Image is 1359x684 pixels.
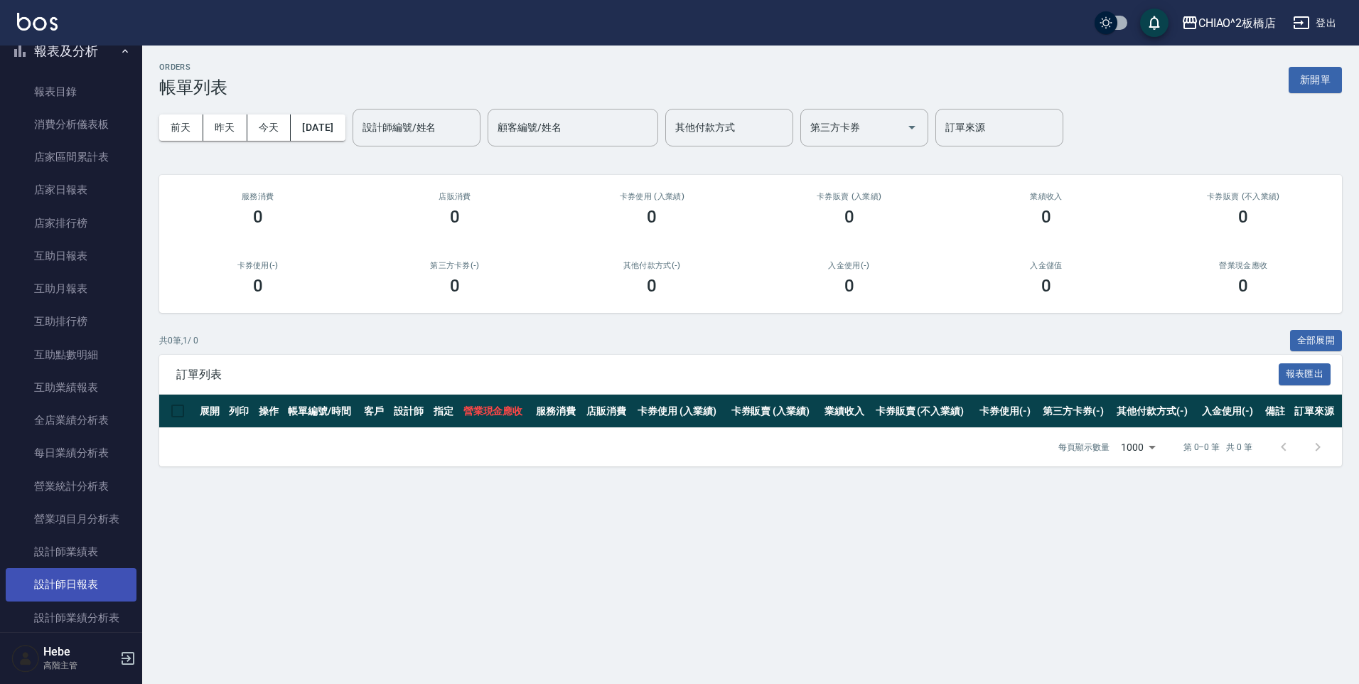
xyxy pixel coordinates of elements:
[1176,9,1282,38] button: CHIAO^2板橋店
[430,395,459,428] th: 指定
[284,395,361,428] th: 帳單編號/時間
[6,503,136,535] a: 營業項目月分析表
[159,334,198,347] p: 共 0 筆, 1 / 0
[390,395,431,428] th: 設計師
[1289,67,1342,93] button: 新開單
[6,305,136,338] a: 互助排行榜
[583,395,634,428] th: 店販消費
[6,338,136,371] a: 互助點數明細
[1039,395,1113,428] th: 第三方卡券(-)
[6,470,136,503] a: 營業統計分析表
[6,272,136,305] a: 互助月報表
[1279,363,1331,385] button: 報表匯出
[176,368,1279,382] span: 訂單列表
[291,114,345,141] button: [DATE]
[647,207,657,227] h3: 0
[1290,330,1343,352] button: 全部展開
[1291,395,1342,428] th: 訂單來源
[373,261,536,270] h2: 第三方卡券(-)
[768,261,930,270] h2: 入金使用(-)
[159,114,203,141] button: 前天
[17,13,58,31] img: Logo
[647,276,657,296] h3: 0
[6,108,136,141] a: 消費分析儀表板
[965,192,1127,201] h2: 業績收入
[460,395,532,428] th: 營業現金應收
[1279,367,1331,380] a: 報表匯出
[253,276,263,296] h3: 0
[532,395,584,428] th: 服務消費
[176,192,339,201] h3: 服務消費
[1162,261,1325,270] h2: 營業現金應收
[11,644,40,673] img: Person
[571,192,734,201] h2: 卡券使用 (入業績)
[1198,395,1262,428] th: 入金使用(-)
[159,78,227,97] h3: 帳單列表
[196,395,225,428] th: 展開
[6,240,136,272] a: 互助日報表
[1115,428,1161,466] div: 1000
[6,535,136,568] a: 設計師業績表
[159,63,227,72] h2: ORDERS
[1287,10,1342,36] button: 登出
[6,141,136,173] a: 店家區間累計表
[1113,395,1198,428] th: 其他付款方式(-)
[255,395,284,428] th: 操作
[6,173,136,206] a: 店家日報表
[965,261,1127,270] h2: 入金儲值
[901,116,923,139] button: Open
[1058,441,1110,454] p: 每頁顯示數量
[1198,14,1277,32] div: CHIAO^2板橋店
[450,207,460,227] h3: 0
[1238,207,1248,227] h3: 0
[373,192,536,201] h2: 店販消費
[176,261,339,270] h2: 卡券使用(-)
[6,207,136,240] a: 店家排行榜
[1041,276,1051,296] h3: 0
[6,602,136,634] a: 設計師業績分析表
[6,437,136,469] a: 每日業績分析表
[976,395,1039,428] th: 卡券使用(-)
[844,276,854,296] h3: 0
[821,395,872,428] th: 業績收入
[1289,73,1342,86] a: 新開單
[1041,207,1051,227] h3: 0
[728,395,821,428] th: 卡券販賣 (入業績)
[6,568,136,601] a: 設計師日報表
[571,261,734,270] h2: 其他付款方式(-)
[43,659,116,672] p: 高階主管
[247,114,291,141] button: 今天
[6,33,136,70] button: 報表及分析
[844,207,854,227] h3: 0
[872,395,977,428] th: 卡券販賣 (不入業績)
[360,395,390,428] th: 客戶
[225,395,254,428] th: 列印
[253,207,263,227] h3: 0
[6,404,136,437] a: 全店業績分析表
[450,276,460,296] h3: 0
[6,75,136,108] a: 報表目錄
[1140,9,1169,37] button: save
[634,395,727,428] th: 卡券使用 (入業績)
[43,645,116,659] h5: Hebe
[1238,276,1248,296] h3: 0
[203,114,247,141] button: 昨天
[6,371,136,404] a: 互助業績報表
[1183,441,1252,454] p: 第 0–0 筆 共 0 筆
[1162,192,1325,201] h2: 卡券販賣 (不入業績)
[768,192,930,201] h2: 卡券販賣 (入業績)
[1262,395,1291,428] th: 備註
